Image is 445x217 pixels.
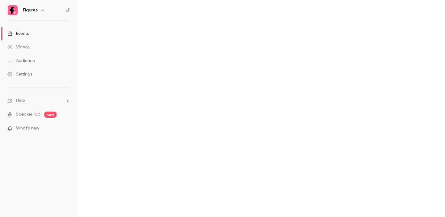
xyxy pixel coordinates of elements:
[7,31,29,37] div: Events
[8,5,18,15] img: Figures
[7,71,32,77] div: Settings
[16,97,25,104] span: Help
[7,58,35,64] div: Audience
[44,112,57,118] span: new
[23,7,38,13] h6: Figures
[16,125,39,132] span: What's new
[7,44,29,50] div: Videos
[16,111,40,118] a: SpeakerHub
[7,97,70,104] li: help-dropdown-opener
